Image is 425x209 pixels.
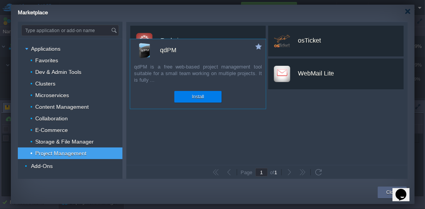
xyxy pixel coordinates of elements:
[268,169,280,175] div: of
[34,69,83,75] a: Dev & Admin Tools
[34,150,88,157] a: Project Management
[18,9,48,15] span: Marketplace
[275,170,277,175] span: 1
[298,65,334,82] div: WebMail Lite
[386,188,398,196] button: Close
[392,178,417,201] iframe: chat widget
[34,80,57,87] a: Clusters
[274,33,290,49] img: osticket_70x70.png
[30,45,62,52] a: Applications
[30,163,54,170] a: Add-Ons
[274,66,290,82] img: webmail.png
[34,138,95,145] a: Storage & File Manager
[298,33,321,49] div: osTicket
[34,92,70,99] a: Microservices
[192,93,204,101] button: Install
[160,33,186,49] div: Redmine
[34,57,59,64] a: Favorites
[238,170,255,175] div: Page
[34,127,69,134] a: E-Commerce
[136,43,152,59] img: qdpm.png
[34,103,90,110] a: Content Management
[34,115,69,122] a: Collaboration
[160,42,176,58] div: qdPM
[136,33,153,49] img: redmine_logo.png
[130,63,266,85] div: qdPM is a free web-based project management tool suitable for a small team working on multiple pr...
